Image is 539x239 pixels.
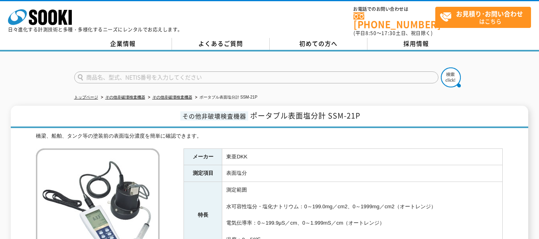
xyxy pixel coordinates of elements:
a: 初めての方へ [270,38,367,50]
a: 企業情報 [74,38,172,50]
span: 初めての方へ [299,39,338,48]
td: 表面塩分 [222,165,503,182]
span: お電話でのお問い合わせは [353,7,435,12]
span: 8:50 [365,30,377,37]
div: 橋梁、船舶、タンク等の塗装前の表面塩分濃度を簡単に確認できます。 [36,132,503,140]
a: よくあるご質問 [172,38,270,50]
th: メーカー [184,148,222,165]
th: 測定項目 [184,165,222,182]
a: その他非破壊検査機器 [152,95,192,99]
a: 採用情報 [367,38,465,50]
span: その他非破壊検査機器 [180,111,248,120]
span: ポータブル表面塩分計 SSM-21P [250,110,360,121]
span: はこちら [440,7,531,27]
li: ポータブル表面塩分計 SSM-21P [193,93,258,102]
input: 商品名、型式、NETIS番号を入力してください [74,71,438,83]
a: お見積り･お問い合わせはこちら [435,7,531,28]
img: btn_search.png [441,67,461,87]
a: トップページ [74,95,98,99]
span: (平日 ～ 土日、祝日除く) [353,30,432,37]
strong: お見積り･お問い合わせ [456,9,523,18]
span: 17:30 [381,30,396,37]
p: 日々進化する計測技術と多種・多様化するニーズにレンタルでお応えします。 [8,27,183,32]
a: [PHONE_NUMBER] [353,12,435,29]
a: その他非破壊検査機器 [105,95,145,99]
td: 東亜DKK [222,148,503,165]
